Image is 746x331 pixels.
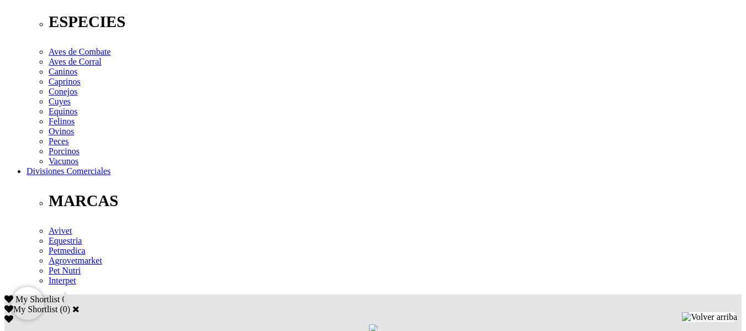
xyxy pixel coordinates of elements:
[49,47,111,56] a: Aves de Combate
[60,304,70,314] span: ( )
[49,117,75,126] a: Felinos
[49,236,82,245] a: Equestria
[49,226,72,235] a: Avivet
[49,107,77,116] a: Equinos
[49,67,77,76] a: Caninos
[49,192,742,210] p: MARCAS
[49,97,71,106] a: Cuyes
[49,136,68,146] a: Peces
[49,246,86,255] a: Petmedica
[49,256,102,265] a: Agrovetmarket
[49,13,742,31] p: ESPECIES
[682,312,737,322] img: Volver arriba
[63,304,67,314] label: 0
[72,304,80,313] a: Cerrar
[49,146,80,156] a: Porcinos
[11,287,44,320] iframe: Brevo live chat
[62,295,66,304] span: 0
[4,304,57,314] label: My Shortlist
[49,276,76,285] a: Interpet
[49,156,78,166] a: Vacunos
[49,127,74,136] a: Ovinos
[27,166,110,176] a: Divisiones Comerciales
[49,77,81,86] a: Caprinos
[49,57,102,66] a: Aves de Corral
[49,87,77,96] a: Conejos
[49,266,81,275] a: Pet Nutri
